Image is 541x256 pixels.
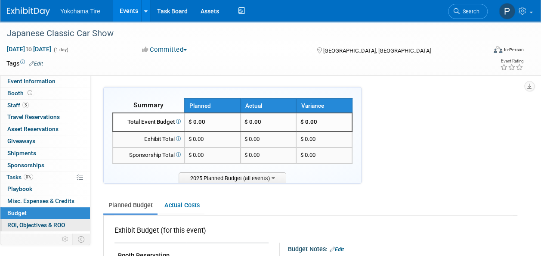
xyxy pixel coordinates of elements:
span: $ 0.00 [189,119,205,125]
a: Travel Reservations [0,111,90,123]
td: $ 0.00 [241,113,297,131]
img: ExhibitDay [7,7,50,16]
span: Attachments [7,234,42,240]
span: Yokohama Tire [60,8,100,15]
a: Edit [29,61,43,67]
img: Paris Hull [499,3,515,19]
th: Planned [185,99,241,113]
button: Committed [139,45,190,54]
a: Actual Costs [159,197,204,213]
span: Event Information [7,78,56,84]
a: Booth [0,87,90,99]
td: $ 0.00 [241,147,297,163]
a: Attachments [0,231,90,243]
div: Event Format [448,45,524,58]
span: 3 [22,102,29,108]
a: Misc. Expenses & Credits [0,195,90,207]
td: Tags [6,59,43,68]
span: 0% [24,174,33,180]
a: Playbook [0,183,90,195]
span: Giveaways [7,137,35,144]
span: $ 0.00 [300,136,315,142]
span: [GEOGRAPHIC_DATA], [GEOGRAPHIC_DATA] [323,47,431,54]
div: Japanese Classic Car Show [4,26,479,41]
span: ROI, Objectives & ROO [7,222,65,228]
span: Summary [133,101,164,109]
span: Shipments [7,150,36,156]
a: ROI, Objectives & ROO [0,219,90,231]
div: Total Event Budget [117,118,181,126]
span: Staff [7,102,29,109]
span: $ 0.00 [189,152,204,158]
span: $ 0.00 [189,136,204,142]
a: Tasks0% [0,172,90,183]
div: Sponsorship Total [117,151,181,159]
span: Asset Reservations [7,125,59,132]
a: Edit [330,247,344,253]
span: Playbook [7,185,32,192]
img: Format-Inperson.png [494,46,502,53]
div: Event Rating [500,59,523,63]
span: Tasks [6,174,33,181]
th: Actual [241,99,297,113]
a: Staff3 [0,100,90,111]
span: $ 0.00 [300,152,315,158]
a: Event Information [0,75,90,87]
span: Sponsorships [7,162,44,169]
span: Booth not reserved yet [26,90,34,96]
span: $ 0.00 [300,119,317,125]
a: Budget [0,207,90,219]
span: Booth [7,90,34,97]
span: (1 day) [53,47,68,53]
span: 2025 Planned Budget (all events) [179,172,286,183]
div: In-Person [504,47,524,53]
span: Travel Reservations [7,113,60,120]
a: Giveaways [0,135,90,147]
div: Exhibit Budget (for this event) [114,226,265,240]
a: Sponsorships [0,159,90,171]
td: $ 0.00 [241,131,297,147]
span: [DATE] [DATE] [6,45,52,53]
div: Budget Notes: [288,243,517,254]
a: Search [448,4,488,19]
span: Misc. Expenses & Credits [7,197,74,204]
th: Variance [296,99,352,113]
span: Budget [7,209,27,216]
span: to [25,46,33,53]
span: Search [460,8,479,15]
a: Planned Budget [103,197,158,213]
div: Exhibit Total [117,135,181,144]
a: Shipments [0,147,90,159]
td: Personalize Event Tab Strip [58,234,73,245]
td: Toggle Event Tabs [73,234,90,245]
a: Asset Reservations [0,123,90,135]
